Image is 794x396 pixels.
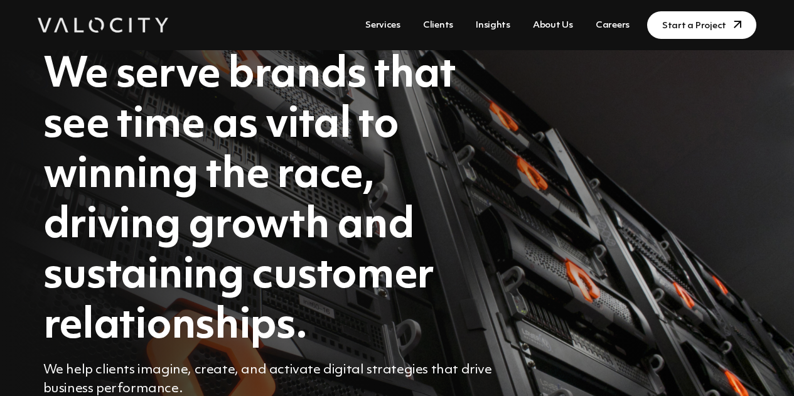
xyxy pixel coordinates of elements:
a: Clients [418,14,458,37]
a: Services [360,14,405,37]
img: Valocity Digital [38,18,168,33]
a: Insights [471,14,515,37]
a: Start a Project [647,11,756,39]
a: About Us [528,14,578,37]
a: Careers [591,14,635,37]
h1: We serve brands that see time as vital to winning the race, driving growth and sustaining custome... [43,50,508,351]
